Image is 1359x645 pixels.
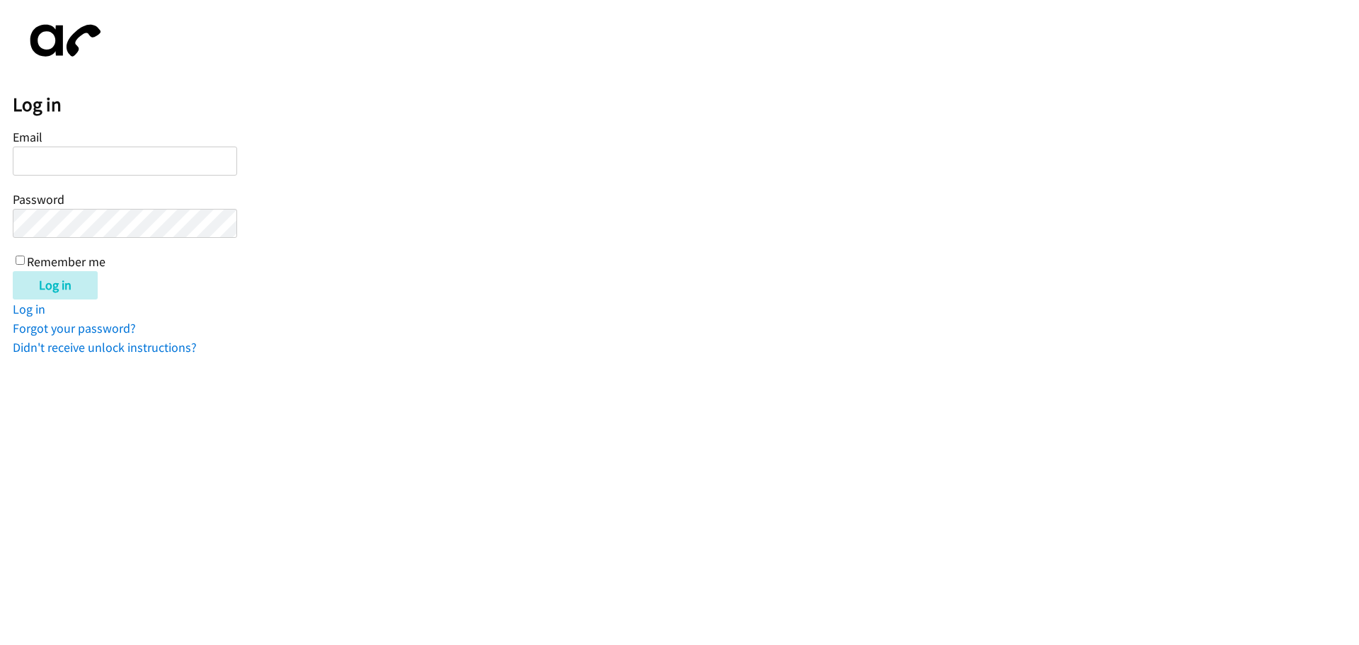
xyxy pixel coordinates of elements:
[13,13,112,69] img: aphone-8a226864a2ddd6a5e75d1ebefc011f4aa8f32683c2d82f3fb0802fe031f96514.svg
[27,253,105,270] label: Remember me
[13,93,1359,117] h2: Log in
[13,129,42,145] label: Email
[13,191,64,207] label: Password
[13,320,136,336] a: Forgot your password?
[13,339,197,355] a: Didn't receive unlock instructions?
[13,271,98,299] input: Log in
[13,301,45,317] a: Log in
